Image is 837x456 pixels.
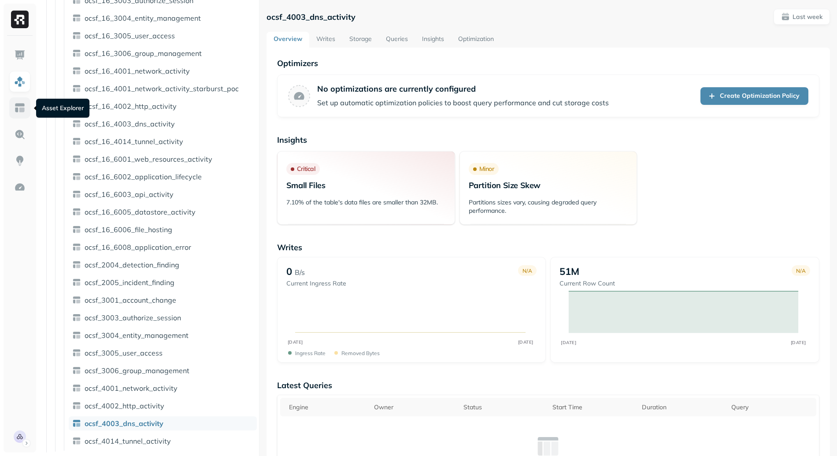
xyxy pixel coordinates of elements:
[267,12,356,22] p: ocsf_4003_dns_activity
[522,267,532,274] p: N/A
[11,11,29,28] img: Ryft
[72,225,81,234] img: table
[85,278,174,287] span: ocsf_2005_incident_finding
[700,87,808,105] a: Create Optimization Policy
[69,152,257,166] a: ocsf_16_6001_web_resources_activity
[72,348,81,357] img: table
[561,340,577,345] tspan: [DATE]
[85,155,212,163] span: ocsf_16_6001_web_resources_activity
[85,137,183,146] span: ocsf_16_4014_tunnel_activity
[14,430,26,443] img: Rula
[85,401,164,410] span: ocsf_4002_http_activity
[479,165,494,173] p: Minor
[469,198,628,215] p: Partitions sizes vary, causing degraded query performance.
[69,222,257,237] a: ocsf_16_6006_file_hosting
[72,31,81,40] img: table
[36,99,89,118] div: Asset Explorer
[72,313,81,322] img: table
[69,29,257,43] a: ocsf_16_3005_user_access
[85,190,174,199] span: ocsf_16_6003_api_activity
[277,380,819,390] p: Latest Queries
[297,165,315,173] p: Critical
[72,260,81,269] img: table
[286,180,446,190] p: Small Files
[72,384,81,393] img: table
[69,416,257,430] a: ocsf_4003_dns_activity
[69,311,257,325] a: ocsf_3003_authorize_session
[287,339,303,345] tspan: [DATE]
[85,225,172,234] span: ocsf_16_6006_file_hosting
[72,172,81,181] img: table
[469,180,628,190] p: Partition Size Skew
[559,265,579,278] p: 51M
[85,208,196,216] span: ocsf_16_6005_datastore_activity
[85,331,189,340] span: ocsf_3004_entity_management
[85,348,163,357] span: ocsf_3005_user_access
[69,187,257,201] a: ocsf_16_6003_api_activity
[72,296,81,304] img: table
[286,265,292,278] p: 0
[72,137,81,146] img: table
[69,11,257,25] a: ocsf_16_3004_entity_management
[69,363,257,378] a: ocsf_3006_group_management
[85,172,202,181] span: ocsf_16_6002_application_lifecycle
[379,32,415,48] a: Queries
[85,437,171,445] span: ocsf_4014_tunnel_activity
[72,119,81,128] img: table
[72,419,81,428] img: table
[14,155,26,167] img: Insights
[85,84,239,93] span: ocsf_16_4001_network_activity_starburst_poc
[317,97,609,108] p: Set up automatic optimization policies to boost query performance and cut storage costs
[69,117,257,131] a: ocsf_16_4003_dns_activity
[85,14,201,22] span: ocsf_16_3004_entity_management
[451,32,501,48] a: Optimization
[85,296,176,304] span: ocsf_3001_account_change
[642,403,722,412] div: Duration
[85,260,179,269] span: ocsf_2004_detection_finding
[72,67,81,75] img: table
[69,99,257,113] a: ocsf_16_4002_http_activity
[295,350,326,356] p: Ingress Rate
[72,49,81,58] img: table
[69,82,257,96] a: ocsf_16_4001_network_activity_starburst_poc
[69,240,257,254] a: ocsf_16_6008_application_error
[72,331,81,340] img: table
[85,243,191,252] span: ocsf_16_6008_application_error
[289,403,365,412] div: Engine
[72,208,81,216] img: table
[559,279,615,288] p: Current Row Count
[72,278,81,287] img: table
[277,242,819,252] p: Writes
[69,205,257,219] a: ocsf_16_6005_datastore_activity
[796,267,806,274] p: N/A
[85,119,175,128] span: ocsf_16_4003_dns_activity
[85,384,178,393] span: ocsf_4001_network_activity
[731,403,812,412] div: Query
[309,32,342,48] a: Writes
[518,339,533,345] tspan: [DATE]
[69,399,257,413] a: ocsf_4002_http_activity
[552,403,633,412] div: Start Time
[69,275,257,289] a: ocsf_2005_incident_finding
[85,102,177,111] span: ocsf_16_4002_http_activity
[72,84,81,93] img: table
[295,267,305,278] p: B/s
[267,32,309,48] a: Overview
[277,58,819,68] p: Optimizers
[14,182,26,193] img: Optimization
[69,170,257,184] a: ocsf_16_6002_application_lifecycle
[69,381,257,395] a: ocsf_4001_network_activity
[85,67,190,75] span: ocsf_16_4001_network_activity
[14,102,26,114] img: Asset Explorer
[415,32,451,48] a: Insights
[85,366,189,375] span: ocsf_3006_group_management
[774,9,830,25] button: Last week
[286,279,346,288] p: Current Ingress Rate
[72,190,81,199] img: table
[72,401,81,410] img: table
[69,346,257,360] a: ocsf_3005_user_access
[286,198,446,207] p: 7.10% of the table's data files are smaller than 32MB.
[69,258,257,272] a: ocsf_2004_detection_finding
[374,403,455,412] div: Owner
[14,129,26,140] img: Query Explorer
